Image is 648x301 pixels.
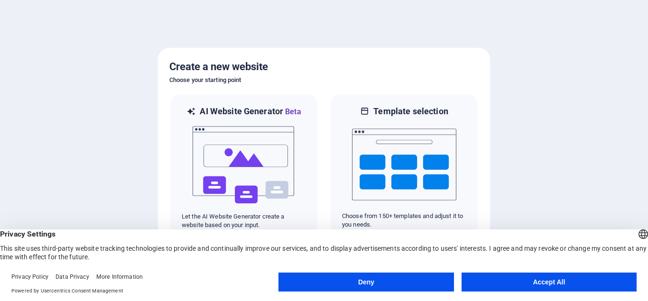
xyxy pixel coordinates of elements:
div: Template selectionChoose from 150+ templates and adjust it to you needs. [330,93,479,242]
h6: Choose your starting point [169,74,479,86]
img: ai [192,118,296,212]
p: Choose from 150+ templates and adjust it to you needs. [342,212,466,229]
p: Let the AI Website Generator create a website based on your input. [182,212,306,229]
h5: Create a new website [169,59,479,74]
div: AI Website GeneratorBetaaiLet the AI Website Generator create a website based on your input. [169,93,318,242]
h6: Template selection [373,106,448,117]
span: Beta [283,107,301,116]
h6: AI Website Generator [200,106,301,118]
